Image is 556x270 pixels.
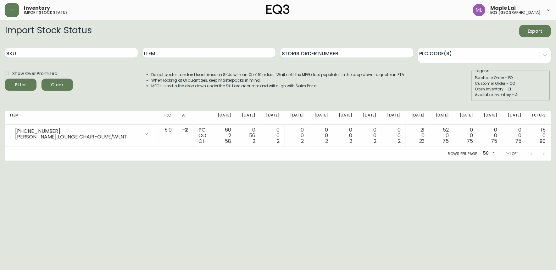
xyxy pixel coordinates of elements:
[182,126,188,133] span: -2
[406,111,430,125] th: [DATE]
[362,127,376,144] div: 0 0
[374,138,376,145] span: 2
[508,127,522,144] div: 0 0
[260,111,285,125] th: [DATE]
[473,4,486,16] img: 61e28cffcf8cc9f4e300d877dd684943
[253,138,255,145] span: 2
[532,127,546,144] div: 15 0
[12,70,57,77] span: Show Over Promised
[491,138,498,145] span: 75
[199,138,204,145] span: OI
[5,25,92,37] h2: Import Stock Status
[301,138,304,145] span: 2
[217,127,231,144] div: 60 2
[525,27,546,35] span: Export
[478,111,503,125] th: [DATE]
[5,79,36,91] button: Filter
[475,92,547,98] div: Available Inventory - AI
[309,111,333,125] th: [DATE]
[448,151,478,157] p: Rows per page:
[325,138,328,145] span: 2
[475,86,547,92] div: Open Inventory - OI
[527,111,551,125] th: Future
[349,138,352,145] span: 2
[435,127,449,144] div: 52 0
[159,111,177,125] th: PLC
[236,111,260,125] th: [DATE]
[285,111,309,125] th: [DATE]
[467,138,473,145] span: 75
[159,125,177,147] td: 5.0
[241,127,255,144] div: 0 56
[151,83,405,89] li: MFGs listed in the drop down under the SKU are accurate and will align with Sales Portal.
[15,81,26,89] div: Filter
[503,111,527,125] th: [DATE]
[5,111,159,125] th: Item
[24,11,68,14] h5: import stock status
[454,111,478,125] th: [DATE]
[419,138,425,145] span: 23
[411,127,425,144] div: 21 0
[475,68,491,74] legend: Legend
[266,4,290,14] img: logo
[475,81,547,86] div: Customer Order - CO
[24,6,50,11] span: Inventory
[290,127,304,144] div: 0 0
[515,138,522,145] span: 75
[520,25,551,37] button: Export
[398,138,401,145] span: 2
[151,78,405,83] li: When looking at OI quantities, keep masterpacks in mind.
[386,127,401,144] div: 0 0
[265,127,280,144] div: 0 0
[491,6,516,11] span: Maple Lai
[443,138,449,145] span: 75
[540,138,546,145] span: 90
[475,75,547,81] div: Purchase Order - PO
[199,127,207,144] div: PO CO
[277,138,280,145] span: 2
[47,81,68,89] span: Clear
[338,127,352,144] div: 0 0
[459,127,473,144] div: 0 0
[481,148,496,159] div: 50
[10,127,154,141] div: [PHONE_NUMBER][PERSON_NAME] LOUNGE CHAIR-OLIVE/WLNT
[225,138,231,145] span: 58
[15,134,141,140] div: [PERSON_NAME] LOUNGE CHAIR-OLIVE/WLNT
[314,127,328,144] div: 0 0
[151,72,405,78] li: Do not quote standard lead times on SKUs with an OI of 10 or less. Wait until the MFG date popula...
[333,111,357,125] th: [DATE]
[491,11,541,14] h5: eq3 [GEOGRAPHIC_DATA]
[177,111,193,125] th: AI
[381,111,406,125] th: [DATE]
[483,127,498,144] div: 0 0
[430,111,454,125] th: [DATE]
[506,151,519,157] p: 1-1 of 1
[15,128,141,134] div: [PHONE_NUMBER]
[212,111,236,125] th: [DATE]
[42,79,73,91] button: Clear
[357,111,381,125] th: [DATE]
